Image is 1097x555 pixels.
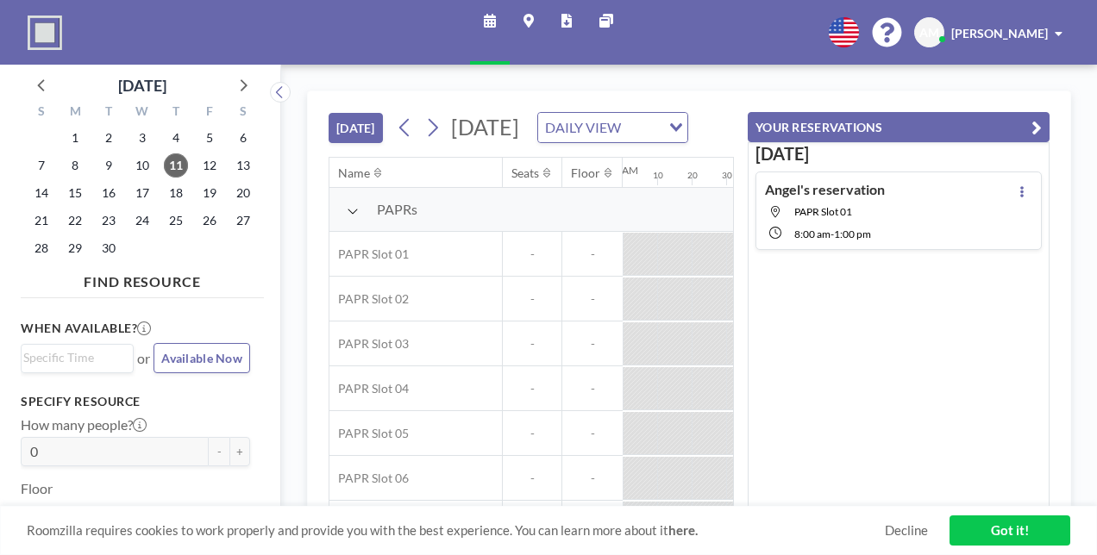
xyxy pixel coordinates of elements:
span: Friday, September 26, 2025 [197,209,222,233]
span: Sunday, September 28, 2025 [29,236,53,260]
button: + [229,437,250,466]
div: M [59,102,92,124]
button: YOUR RESERVATIONS [748,112,1050,142]
span: - [503,471,561,486]
span: Thursday, September 4, 2025 [164,126,188,150]
span: Tuesday, September 16, 2025 [97,181,121,205]
span: - [562,246,623,262]
label: Floor [21,480,53,497]
span: Saturday, September 13, 2025 [231,153,255,178]
span: [DATE] [451,114,519,140]
div: T [92,102,126,124]
span: PAPR Slot 05 [329,426,409,441]
label: How many people? [21,416,147,433]
span: Sunday, September 14, 2025 [29,181,53,205]
span: Wednesday, September 10, 2025 [130,153,154,178]
span: - [562,471,623,486]
span: Friday, September 12, 2025 [197,153,222,178]
div: 12AM [610,164,638,177]
span: Thursday, September 25, 2025 [164,209,188,233]
div: Name [338,165,370,181]
span: Monday, September 8, 2025 [63,153,87,178]
h3: [DATE] [755,143,1042,165]
img: organization-logo [28,16,62,50]
span: 8:00 AM [794,228,831,240]
span: Friday, September 19, 2025 [197,181,222,205]
span: 1:00 PM [834,228,871,240]
span: Wednesday, September 17, 2025 [130,181,154,205]
div: T [159,102,192,124]
div: S [226,102,260,124]
span: PAPR Slot 04 [329,381,409,396]
span: Monday, September 29, 2025 [63,236,87,260]
span: Monday, September 22, 2025 [63,209,87,233]
div: W [126,102,160,124]
span: Friday, September 5, 2025 [197,126,222,150]
span: Monday, September 1, 2025 [63,126,87,150]
span: PAPRs [377,201,417,218]
span: Tuesday, September 2, 2025 [97,126,121,150]
div: Seats [511,165,539,181]
h3: Specify resource [21,394,250,409]
span: - [503,246,561,262]
div: 30 [722,170,732,181]
span: Wednesday, September 3, 2025 [130,126,154,150]
button: Available Now [154,343,250,373]
span: - [503,381,561,396]
span: - [831,228,834,240]
span: - [503,336,561,352]
div: F [192,102,226,124]
span: - [562,381,623,396]
span: Tuesday, September 23, 2025 [97,209,121,233]
div: [DATE] [118,73,166,97]
span: PAPR Slot 01 [794,205,852,218]
span: Sunday, September 21, 2025 [29,209,53,233]
span: PAPR Slot 01 [329,246,409,262]
span: Thursday, September 18, 2025 [164,181,188,205]
span: Tuesday, September 30, 2025 [97,236,121,260]
a: here. [668,522,698,538]
span: PAPR Slot 02 [329,291,409,307]
a: Got it! [950,515,1070,546]
div: S [25,102,59,124]
input: Search for option [23,348,123,367]
span: PAPR Slot 06 [329,471,409,486]
div: Search for option [538,113,687,142]
span: Roomzilla requires cookies to work properly and provide you with the best experience. You can lea... [27,522,885,539]
a: Decline [885,522,928,539]
span: [PERSON_NAME] [951,26,1048,41]
div: Floor [571,165,600,181]
h4: Angel's reservation [765,181,885,198]
span: - [562,426,623,441]
span: - [562,336,623,352]
span: Saturday, September 20, 2025 [231,181,255,205]
h4: FIND RESOURCE [21,266,264,290]
span: Saturday, September 27, 2025 [231,209,255,233]
span: - [503,426,561,441]
span: Wednesday, September 24, 2025 [130,209,154,233]
button: - [209,437,229,466]
span: or [137,350,150,367]
span: Monday, September 15, 2025 [63,181,87,205]
span: Tuesday, September 9, 2025 [97,153,121,178]
div: 20 [687,170,698,181]
span: Available Now [161,351,242,365]
div: Search for option [22,345,133,371]
span: Saturday, September 6, 2025 [231,126,255,150]
span: DAILY VIEW [542,116,624,139]
input: Search for option [626,116,659,139]
span: Thursday, September 11, 2025 [164,153,188,178]
button: [DATE] [329,113,383,143]
div: 10 [653,170,663,181]
span: - [503,291,561,307]
span: - [562,291,623,307]
span: AM [919,25,939,41]
span: Sunday, September 7, 2025 [29,153,53,178]
span: PAPR Slot 03 [329,336,409,352]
